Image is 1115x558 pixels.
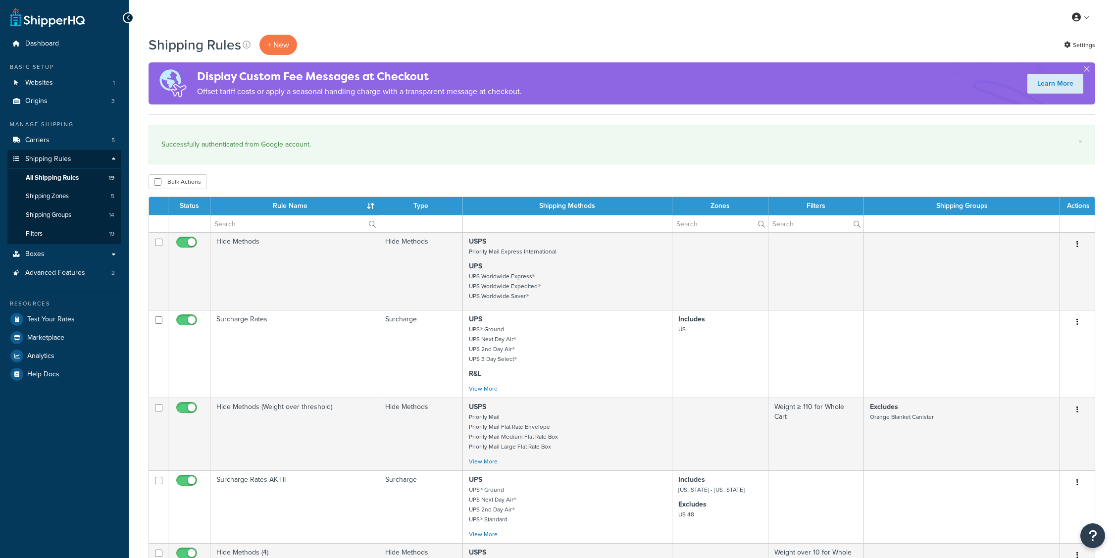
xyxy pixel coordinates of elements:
[7,131,121,150] li: Carriers
[197,85,522,99] p: Offset tariff costs or apply a seasonal handling charge with a transparent message at checkout.
[768,398,864,470] td: Weight ≥ 110 for Whole Cart
[210,232,379,310] td: Hide Methods
[149,35,241,54] h1: Shipping Rules
[379,197,463,215] th: Type
[111,97,115,105] span: 3
[7,264,121,282] a: Advanced Features 2
[27,370,59,379] span: Help Docs
[678,325,686,334] small: US
[210,398,379,470] td: Hide Methods (Weight over threshold)
[469,457,498,466] a: View More
[197,68,522,85] h4: Display Custom Fee Messages at Checkout
[678,510,694,519] small: US 48
[379,310,463,398] td: Surcharge
[7,300,121,308] div: Resources
[469,412,558,451] small: Priority Mail Priority Mail Flat Rate Envelope Priority Mail Medium Flat Rate Box Priority Mail L...
[108,174,114,182] span: 19
[469,402,486,412] strong: USPS
[463,197,672,215] th: Shipping Methods
[7,92,121,110] li: Origins
[210,197,379,215] th: Rule Name : activate to sort column ascending
[7,245,121,263] a: Boxes
[25,40,59,48] span: Dashboard
[678,485,745,494] small: [US_STATE] - [US_STATE]
[7,225,121,243] a: Filters 19
[168,197,210,215] th: Status
[7,206,121,224] li: Shipping Groups
[678,314,705,324] strong: Includes
[7,187,121,205] a: Shipping Zones 5
[7,347,121,365] a: Analytics
[1060,197,1095,215] th: Actions
[469,272,541,301] small: UPS Worldwide Express® UPS Worldwide Expedited® UPS Worldwide Saver®
[7,264,121,282] li: Advanced Features
[379,398,463,470] td: Hide Methods
[7,169,121,187] li: All Shipping Rules
[469,261,482,271] strong: UPS
[1080,523,1105,548] button: Open Resource Center
[672,197,768,215] th: Zones
[7,131,121,150] a: Carriers 5
[7,35,121,53] a: Dashboard
[149,174,206,189] button: Bulk Actions
[768,215,863,232] input: Search
[379,470,463,543] td: Surcharge
[7,74,121,92] a: Websites 1
[1027,74,1083,94] a: Learn More
[672,215,768,232] input: Search
[768,197,864,215] th: Filters
[7,329,121,347] a: Marketplace
[864,197,1060,215] th: Shipping Groups
[25,79,53,87] span: Websites
[111,269,115,277] span: 2
[210,215,379,232] input: Search
[469,547,486,558] strong: USPS
[7,92,121,110] a: Origins 3
[25,155,71,163] span: Shipping Rules
[210,470,379,543] td: Surcharge Rates AK-HI
[7,365,121,383] a: Help Docs
[1064,38,1095,52] a: Settings
[7,120,121,129] div: Manage Shipping
[27,315,75,324] span: Test Your Rates
[469,474,482,485] strong: UPS
[469,325,517,363] small: UPS® Ground UPS Next Day Air® UPS 2nd Day Air® UPS 3 Day Select®
[7,169,121,187] a: All Shipping Rules 19
[7,187,121,205] li: Shipping Zones
[870,412,934,421] small: Orange Blanket Canister
[7,74,121,92] li: Websites
[111,136,115,145] span: 5
[25,136,50,145] span: Carriers
[7,150,121,244] li: Shipping Rules
[27,352,54,360] span: Analytics
[469,247,557,256] small: Priority Mail Express International
[259,35,297,55] p: + New
[26,192,69,201] span: Shipping Zones
[113,79,115,87] span: 1
[25,250,45,258] span: Boxes
[25,97,48,105] span: Origins
[26,174,79,182] span: All Shipping Rules
[7,63,121,71] div: Basic Setup
[1078,138,1082,146] a: ×
[27,334,64,342] span: Marketplace
[469,368,481,379] strong: R&L
[870,402,898,412] strong: Excludes
[7,310,121,328] li: Test Your Rates
[379,232,463,310] td: Hide Methods
[10,7,85,27] a: ShipperHQ Home
[7,225,121,243] li: Filters
[109,211,114,219] span: 14
[161,138,1082,152] div: Successfully authenticated from Google account.
[469,485,516,524] small: UPS® Ground UPS Next Day Air® UPS 2nd Day Air® UPS® Standard
[678,474,705,485] strong: Includes
[678,499,707,509] strong: Excludes
[469,314,482,324] strong: UPS
[109,230,114,238] span: 19
[111,192,114,201] span: 5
